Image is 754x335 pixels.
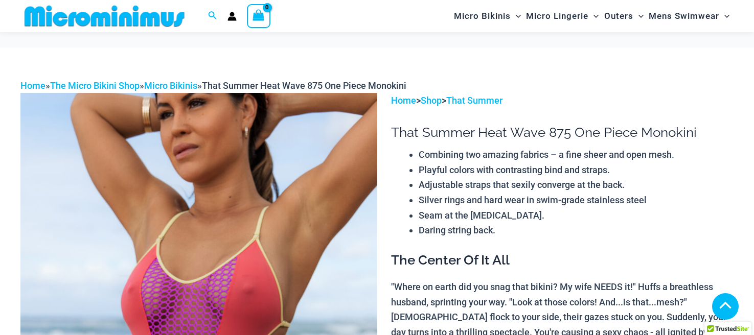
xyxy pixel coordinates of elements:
a: Micro LingerieMenu ToggleMenu Toggle [523,3,601,29]
a: OutersMenu ToggleMenu Toggle [602,3,646,29]
a: The Micro Bikini Shop [50,80,140,91]
a: Home [391,95,416,106]
a: Home [20,80,45,91]
img: MM SHOP LOGO FLAT [20,5,189,28]
li: Combining two amazing fabrics – a fine sheer and open mesh. [419,147,734,162]
a: Account icon link [227,12,237,21]
h3: The Center Of It All [391,252,734,269]
h1: That Summer Heat Wave 875 One Piece Monokini [391,125,734,140]
span: Menu Toggle [511,3,521,29]
a: Search icon link [208,10,217,22]
li: Silver rings and hard wear in swim-grade stainless steel [419,193,734,208]
li: Adjustable straps that sexily converge at the back. [419,177,734,193]
a: Micro BikinisMenu ToggleMenu Toggle [451,3,523,29]
span: Menu Toggle [633,3,644,29]
li: Daring string back. [419,223,734,238]
li: Playful colors with contrasting bind and straps. [419,162,734,178]
span: » » » [20,80,406,91]
a: Shop [421,95,442,106]
span: Micro Lingerie [526,3,588,29]
span: Menu Toggle [719,3,729,29]
span: That Summer Heat Wave 875 One Piece Monokini [202,80,406,91]
a: Mens SwimwearMenu ToggleMenu Toggle [646,3,732,29]
li: Seam at the [MEDICAL_DATA]. [419,208,734,223]
a: View Shopping Cart, empty [247,4,270,28]
span: Outers [604,3,633,29]
a: Micro Bikinis [144,80,197,91]
nav: Site Navigation [450,2,734,31]
p: > > [391,93,734,108]
a: That Summer [446,95,502,106]
span: Menu Toggle [588,3,599,29]
span: Micro Bikinis [454,3,511,29]
span: Mens Swimwear [649,3,719,29]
